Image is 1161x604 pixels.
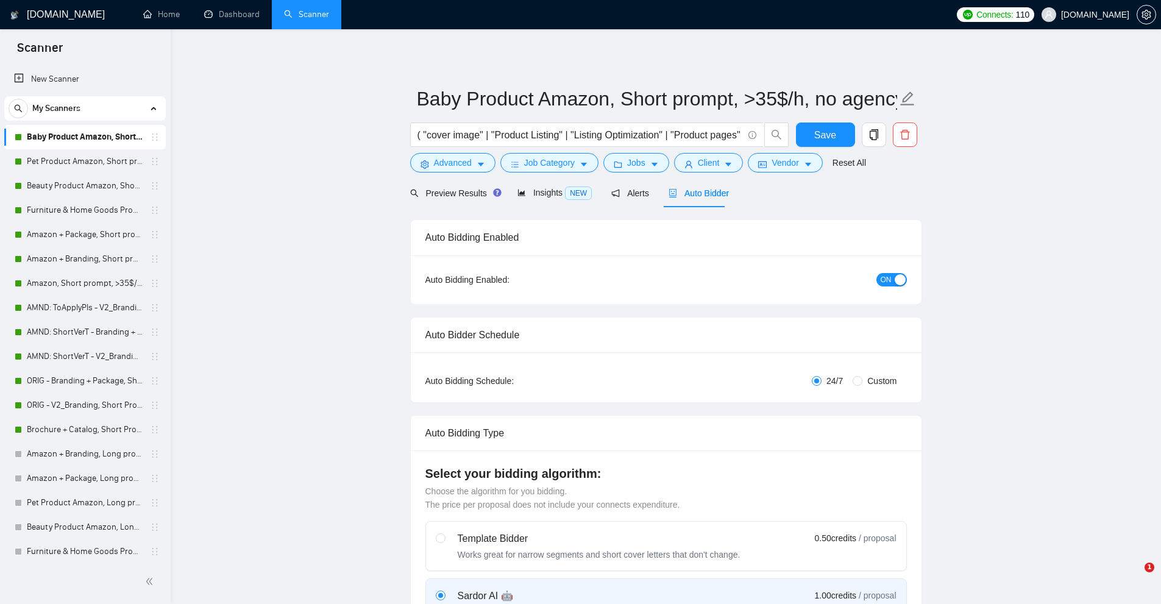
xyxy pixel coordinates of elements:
[881,273,892,286] span: ON
[421,160,429,169] span: setting
[27,344,143,369] a: AMND: ShortVerT - V2_Branding, Short Prompt, >36$/h, no agency
[27,149,143,174] a: Pet Product Amazon, Short prompt, >35$/h, no agency
[748,153,822,172] button: idcardVendorcaret-down
[976,8,1013,21] span: Connects:
[434,156,472,169] span: Advanced
[150,254,160,264] span: holder
[674,153,744,172] button: userClientcaret-down
[458,531,740,546] div: Template Bidder
[27,320,143,344] a: AMND: ShortVerT - Branding + Package, Short Prompt, >36$/h, no agency
[27,515,143,539] a: Beauty Product Amazon, Long prompt, >35$/h, no agency
[150,132,160,142] span: holder
[669,188,729,198] span: Auto Bidder
[1045,10,1053,19] span: user
[1137,5,1156,24] button: setting
[410,153,495,172] button: settingAdvancedcaret-down
[417,127,743,143] input: Search Freelance Jobs...
[764,123,789,147] button: search
[150,303,160,313] span: holder
[524,156,575,169] span: Job Category
[27,174,143,198] a: Beauty Product Amazon, Short prompt, >35$/h, no agency
[492,187,503,198] div: Tooltip anchor
[143,9,180,20] a: homeHome
[511,160,519,169] span: bars
[410,189,419,197] span: search
[684,160,693,169] span: user
[150,279,160,288] span: holder
[27,417,143,442] a: Brochure + Catalog, Short Prompt, >36$/h, no agency
[150,181,160,191] span: holder
[27,296,143,320] a: AMND: ToApplyPls - V2_Branding, Short Prompt, >36$/h, no agency
[425,220,907,255] div: Auto Bidding Enabled
[150,230,160,240] span: holder
[758,160,767,169] span: idcard
[27,369,143,393] a: ORIG - Branding + Package, Short Prompt, >36$/h, no agency
[32,96,80,121] span: My Scanners
[204,9,260,20] a: dashboardDashboard
[1137,10,1156,20] a: setting
[833,156,866,169] a: Reset All
[425,374,586,388] div: Auto Bidding Schedule:
[150,376,160,386] span: holder
[822,374,848,388] span: 24/7
[27,198,143,222] a: Furniture & Home Goods Product Amazon, Short prompt, >35$/h, no agency
[1145,563,1154,572] span: 1
[150,425,160,435] span: holder
[284,9,329,20] a: searchScanner
[517,188,526,197] span: area-chart
[150,205,160,215] span: holder
[859,532,896,544] span: / proposal
[10,5,19,25] img: logo
[27,125,143,149] a: Baby Product Amazon, Short prompt, >35$/h, no agency
[9,104,27,113] span: search
[724,160,733,169] span: caret-down
[410,188,498,198] span: Preview Results
[627,156,645,169] span: Jobs
[27,539,143,564] a: Furniture & Home Goods Product Amazon, Long prompt, >35$/h, no agency
[425,486,680,510] span: Choose the algorithm for you bidding. The price per proposal does not include your connects expen...
[150,474,160,483] span: holder
[150,498,160,508] span: holder
[150,327,160,337] span: holder
[796,123,855,147] button: Save
[603,153,669,172] button: folderJobscaret-down
[1120,563,1149,592] iframe: Intercom live chat
[1016,8,1029,21] span: 110
[804,160,812,169] span: caret-down
[859,589,896,602] span: / proposal
[150,352,160,361] span: holder
[458,549,740,561] div: Works great for narrow segments and short cover letters that don't change.
[815,531,856,545] span: 0.50 credits
[517,188,592,197] span: Insights
[814,127,836,143] span: Save
[893,129,917,140] span: delete
[611,189,620,197] span: notification
[27,271,143,296] a: Amazon, Short prompt, >35$/h, no agency
[862,374,901,388] span: Custom
[963,10,973,20] img: upwork-logo.png
[27,222,143,247] a: Amazon + Package, Short prompt, >35$/h, no agency
[7,39,73,65] span: Scanner
[27,442,143,466] a: Amazon + Branding, Long prompt, >35$/h, no agency
[425,273,586,286] div: Auto Bidding Enabled:
[425,318,907,352] div: Auto Bidder Schedule
[425,465,907,482] h4: Select your bidding algorithm:
[669,189,677,197] span: robot
[580,160,588,169] span: caret-down
[458,589,648,603] div: Sardor AI 🤖
[145,575,157,588] span: double-left
[862,129,886,140] span: copy
[614,160,622,169] span: folder
[815,589,856,602] span: 1.00 credits
[765,129,788,140] span: search
[698,156,720,169] span: Client
[27,491,143,515] a: Pet Product Amazon, Long prompt, >35$/h, no agency
[27,466,143,491] a: Amazon + Package, Long prompt, >35$/h, no agency
[893,123,917,147] button: delete
[27,247,143,271] a: Amazon + Branding, Short prompt, >35$/h, no agency
[748,131,756,139] span: info-circle
[4,67,166,91] li: New Scanner
[150,547,160,556] span: holder
[477,160,485,169] span: caret-down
